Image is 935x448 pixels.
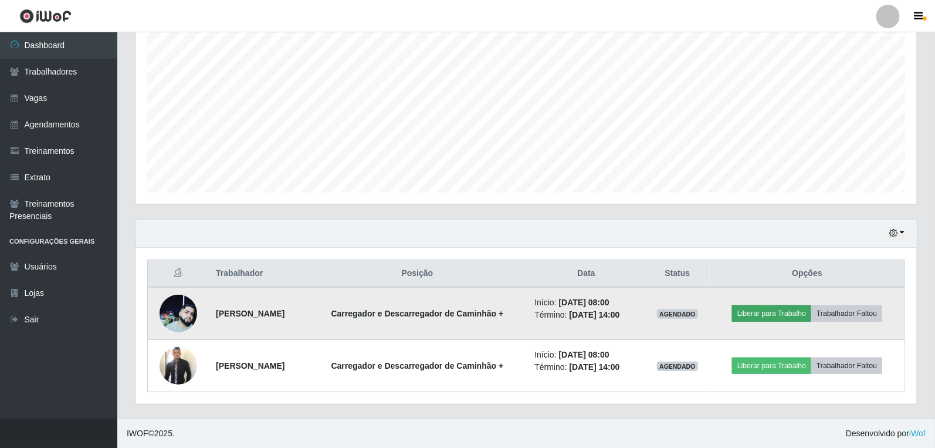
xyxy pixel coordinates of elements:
[645,260,710,288] th: Status
[534,297,638,309] li: Início:
[559,298,609,307] time: [DATE] 08:00
[811,305,882,322] button: Trabalhador Faltou
[570,362,620,372] time: [DATE] 14:00
[710,260,904,288] th: Opções
[559,350,609,359] time: [DATE] 08:00
[657,362,698,371] span: AGENDADO
[331,309,504,318] strong: Carregador e Descarregador de Caminhão +
[19,9,72,23] img: CoreUI Logo
[534,349,638,361] li: Início:
[331,361,504,370] strong: Carregador e Descarregador de Caminhão +
[909,429,926,438] a: iWof
[534,361,638,373] li: Término:
[127,427,175,440] span: © 2025 .
[160,345,197,386] img: 1750022695210.jpeg
[160,295,197,332] img: 1744915076339.jpeg
[209,260,307,288] th: Trabalhador
[811,358,882,374] button: Trabalhador Faltou
[307,260,528,288] th: Posição
[534,309,638,321] li: Término:
[846,427,926,440] span: Desenvolvido por
[527,260,645,288] th: Data
[216,309,284,318] strong: [PERSON_NAME]
[732,358,811,374] button: Liberar para Trabalho
[732,305,811,322] button: Liberar para Trabalho
[570,310,620,319] time: [DATE] 14:00
[216,361,284,370] strong: [PERSON_NAME]
[657,309,698,319] span: AGENDADO
[127,429,148,438] span: IWOF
